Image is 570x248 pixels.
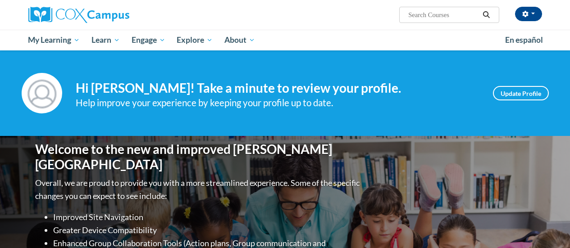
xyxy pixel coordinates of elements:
a: Cox Campus [28,7,191,23]
li: Improved Site Navigation [53,211,362,224]
input: Search Courses [407,9,479,20]
a: About [219,30,261,50]
img: Cox Campus [28,7,129,23]
a: Update Profile [493,86,549,100]
span: Explore [177,35,213,45]
a: My Learning [23,30,86,50]
img: Profile Image [22,73,62,113]
div: Main menu [22,30,549,50]
a: Explore [171,30,219,50]
h4: Hi [PERSON_NAME]! Take a minute to review your profile. [76,81,479,96]
span: My Learning [28,35,80,45]
span: Engage [132,35,165,45]
p: Overall, we are proud to provide you with a more streamlined experience. Some of the specific cha... [35,176,362,203]
iframe: Button to launch messaging window [534,212,563,241]
button: Account Settings [515,7,542,21]
div: Help improve your experience by keeping your profile up to date. [76,95,479,110]
li: Greater Device Compatibility [53,224,362,237]
a: En español [499,31,549,50]
span: Learn [91,35,120,45]
a: Learn [86,30,126,50]
a: Engage [126,30,171,50]
span: About [224,35,255,45]
button: Search [479,9,493,20]
span: En español [505,35,543,45]
h1: Welcome to the new and improved [PERSON_NAME][GEOGRAPHIC_DATA] [35,142,362,172]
